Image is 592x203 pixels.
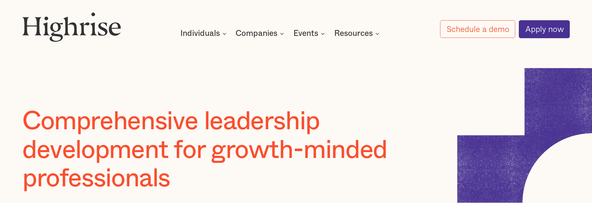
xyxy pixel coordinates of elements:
[293,30,327,38] div: Events
[22,12,121,42] img: Highrise logo
[293,30,318,38] div: Events
[440,20,515,38] a: Schedule a demo
[22,107,422,193] h1: Comprehensive leadership development for growth-minded professionals
[519,20,570,38] a: Apply now
[236,30,286,38] div: Companies
[334,30,373,38] div: Resources
[236,30,277,38] div: Companies
[180,30,228,38] div: Individuals
[334,30,381,38] div: Resources
[180,30,220,38] div: Individuals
